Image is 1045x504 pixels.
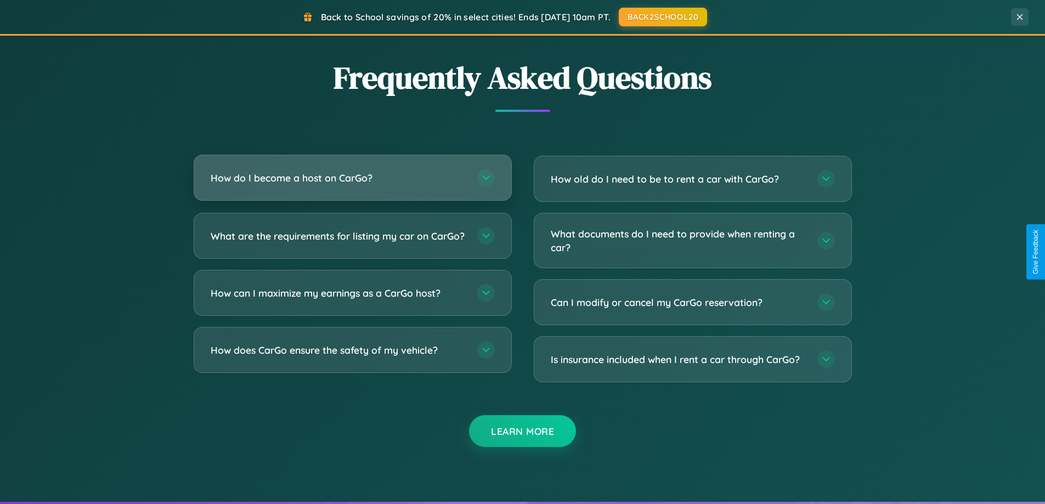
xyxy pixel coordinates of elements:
[1032,230,1040,274] div: Give Feedback
[194,56,852,99] h2: Frequently Asked Questions
[551,227,806,254] h3: What documents do I need to provide when renting a car?
[551,353,806,366] h3: Is insurance included when I rent a car through CarGo?
[211,229,466,243] h3: What are the requirements for listing my car on CarGo?
[211,343,466,357] h3: How does CarGo ensure the safety of my vehicle?
[211,286,466,300] h3: How can I maximize my earnings as a CarGo host?
[619,8,707,26] button: BACK2SCHOOL20
[551,296,806,309] h3: Can I modify or cancel my CarGo reservation?
[469,415,576,447] button: Learn More
[211,171,466,185] h3: How do I become a host on CarGo?
[551,172,806,186] h3: How old do I need to be to rent a car with CarGo?
[321,12,611,22] span: Back to School savings of 20% in select cities! Ends [DATE] 10am PT.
